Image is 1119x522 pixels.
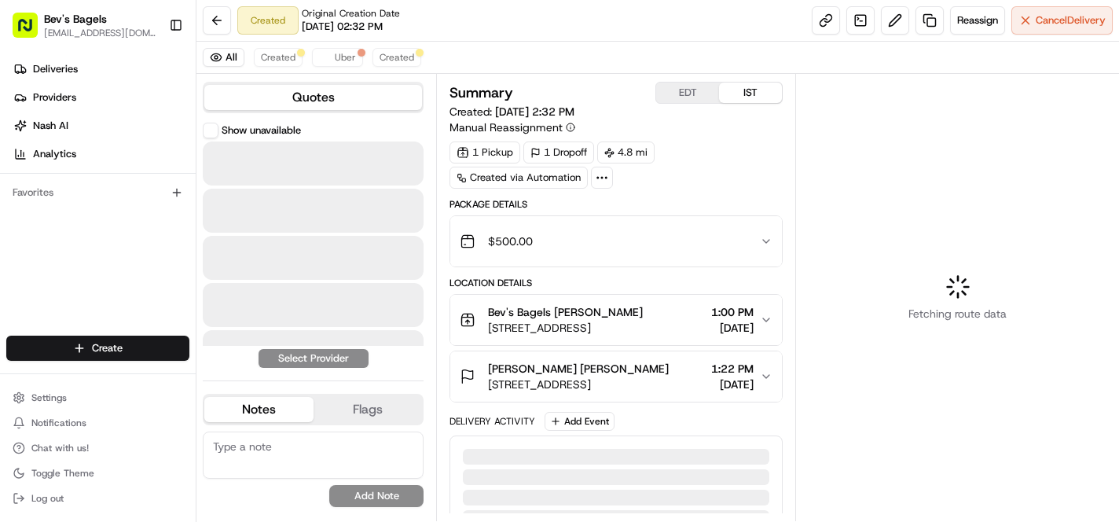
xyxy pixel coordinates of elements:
[488,320,643,336] span: [STREET_ADDRESS]
[6,6,163,44] button: Bev's Bagels[EMAIL_ADDRESS][DOMAIN_NAME]
[711,320,754,336] span: [DATE]
[6,437,189,459] button: Chat with us!
[449,415,535,428] div: Delivery Activity
[254,48,303,67] button: Created
[6,180,189,205] div: Favorites
[33,147,76,161] span: Analytics
[711,304,754,320] span: 1:00 PM
[31,442,89,454] span: Chat with us!
[33,119,68,133] span: Nash AI
[204,85,422,110] button: Quotes
[204,397,314,422] button: Notes
[302,7,400,20] span: Original Creation Date
[6,142,196,167] a: Analytics
[261,51,295,64] span: Created
[719,83,782,103] button: IST
[31,467,94,480] span: Toggle Theme
[523,142,594,164] div: 1 Dropoff
[6,113,196,138] a: Nash AI
[6,412,189,434] button: Notifications
[711,361,754,377] span: 1:22 PM
[488,233,533,249] span: $500.00
[449,277,783,289] div: Location Details
[33,90,76,105] span: Providers
[1011,6,1113,35] button: CancelDelivery
[203,48,244,67] button: All
[33,62,78,76] span: Deliveries
[495,105,574,119] span: [DATE] 2:32 PM
[656,83,719,103] button: EDT
[44,27,156,39] button: [EMAIL_ADDRESS][DOMAIN_NAME]
[1036,13,1106,28] span: Cancel Delivery
[597,142,655,164] div: 4.8 mi
[380,51,414,64] span: Created
[449,167,588,189] a: Created via Automation
[488,377,669,392] span: [STREET_ADDRESS]
[6,57,196,82] a: Deliveries
[545,412,615,431] button: Add Event
[302,20,383,34] span: [DATE] 02:32 PM
[6,336,189,361] button: Create
[488,361,669,377] span: [PERSON_NAME] [PERSON_NAME]
[450,216,782,267] button: $500.00
[222,123,301,138] label: Show unavailable
[449,86,513,100] h3: Summary
[6,487,189,509] button: Log out
[449,142,520,164] div: 1 Pickup
[450,295,782,345] button: Bev's Bagels [PERSON_NAME][STREET_ADDRESS]1:00 PM[DATE]
[449,104,574,119] span: Created:
[950,6,1005,35] button: Reassign
[314,397,423,422] button: Flags
[449,119,563,135] span: Manual Reassignment
[312,48,363,67] button: Uber
[31,492,64,505] span: Log out
[6,85,196,110] a: Providers
[449,198,783,211] div: Package Details
[449,119,575,135] button: Manual Reassignment
[488,304,643,320] span: Bev's Bagels [PERSON_NAME]
[31,391,67,404] span: Settings
[957,13,998,28] span: Reassign
[450,351,782,402] button: [PERSON_NAME] [PERSON_NAME][STREET_ADDRESS]1:22 PM[DATE]
[44,11,107,27] button: Bev's Bagels
[31,417,86,429] span: Notifications
[711,377,754,392] span: [DATE]
[6,387,189,409] button: Settings
[908,306,1007,322] span: Fetching route data
[372,48,421,67] button: Created
[6,462,189,484] button: Toggle Theme
[335,51,356,64] span: Uber
[92,341,123,355] span: Create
